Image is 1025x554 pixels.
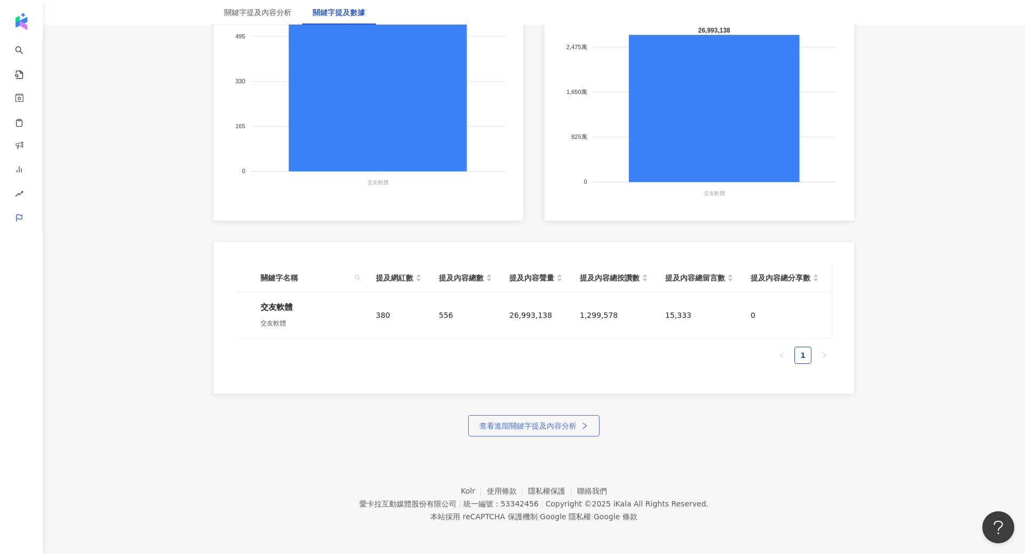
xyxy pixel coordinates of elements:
tspan: 0 [584,178,587,185]
span: | [591,512,594,521]
th: 提及內容總按讚數 [571,263,657,293]
span: 關鍵字名稱 [261,272,350,284]
tspan: 1,650萬 [566,89,587,95]
tspan: 0 [242,168,245,175]
div: 1,299,578 [580,309,648,321]
span: right [581,422,588,430]
th: 提及內容總留言數 [657,263,742,293]
div: 關鍵字提及內容分析 [224,6,291,18]
span: 提及內容總數 [439,272,484,284]
span: 提及內容聲量 [509,272,554,284]
img: logo icon [13,13,30,30]
th: 提及內容總互動數 [827,263,913,293]
span: 提及網紅數 [376,272,413,284]
th: 提及內容總分享數 [742,263,827,293]
iframe: Help Scout Beacon - Open [982,511,1014,543]
th: 提及內容聲量 [501,263,571,293]
a: Kolr [461,487,486,495]
span: right [821,352,827,358]
a: search [15,38,36,80]
span: search [352,270,363,286]
span: 提及內容總留言數 [665,272,725,284]
li: 1 [794,347,811,364]
a: Google 隱私權 [540,512,591,521]
span: left [778,352,785,358]
button: 查看進階關鍵字提及內容分析right [468,415,600,436]
span: search [354,275,361,281]
div: 交友軟體 [261,301,359,313]
tspan: 2,475萬 [566,44,587,50]
button: right [816,347,833,364]
th: 提及內容總數 [430,263,501,293]
tspan: 交友軟體 [704,190,725,196]
div: 380 [376,309,422,321]
span: 提及內容總按讚數 [580,272,640,284]
div: 統一編號：53342456 [463,500,539,508]
tspan: 165 [235,123,245,129]
span: | [459,500,461,508]
div: 15,333 [665,309,734,321]
a: 1 [795,347,811,363]
tspan: 495 [235,33,245,40]
a: iKala [613,500,632,508]
span: rise [15,183,23,207]
a: 使用條款 [487,487,529,495]
div: Copyright © 2025 All Rights Reserved. [546,500,708,508]
div: 愛卡拉互動媒體股份有限公司 [359,500,456,508]
div: 關鍵字提及數據 [313,6,365,18]
div: 交友軟體 [261,317,359,329]
li: Previous Page [773,347,790,364]
tspan: 交友軟體 [367,180,389,185]
th: 提及網紅數 [367,263,430,293]
span: | [538,512,540,521]
tspan: 825萬 [571,134,587,140]
tspan: 330 [235,78,245,84]
div: 556 [439,309,492,321]
li: Next Page [816,347,833,364]
span: 提及內容總分享數 [751,272,810,284]
button: left [773,347,790,364]
a: 聯絡我們 [577,487,607,495]
span: | [541,500,543,508]
div: 0 [751,309,819,321]
span: 查看進階關鍵字提及內容分析 [479,422,577,430]
a: 隱私權保護 [528,487,577,495]
span: 本站採用 reCAPTCHA 保護機制 [430,510,637,523]
a: Google 條款 [594,512,637,521]
div: 26,993,138 [509,309,563,321]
